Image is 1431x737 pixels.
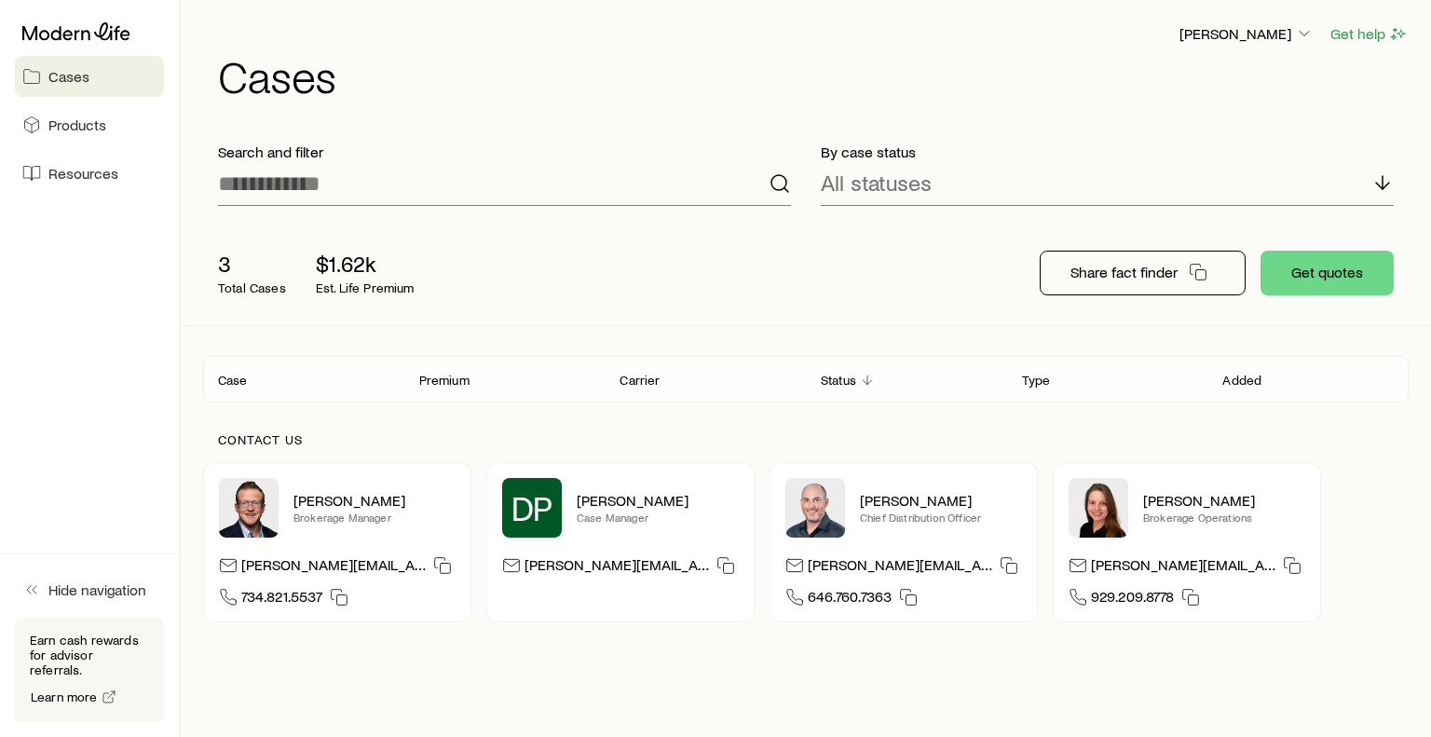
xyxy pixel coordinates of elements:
span: Resources [48,164,118,183]
p: All statuses [821,170,932,196]
span: Hide navigation [48,580,146,599]
span: 646.760.7363 [808,587,892,612]
a: Resources [15,153,164,194]
h1: Cases [218,53,1409,98]
img: Matt Kaas [219,478,279,538]
p: [PERSON_NAME][EMAIL_ADDRESS][DOMAIN_NAME] [808,555,992,580]
p: Total Cases [218,280,286,295]
p: Search and filter [218,143,791,161]
p: Case Manager [577,510,739,525]
img: Ellen Wall [1069,478,1128,538]
p: [PERSON_NAME] [293,491,456,510]
button: Get quotes [1261,251,1394,295]
span: Products [48,116,106,134]
p: Premium [419,373,470,388]
span: Cases [48,67,89,86]
p: Chief Distribution Officer [860,510,1022,525]
p: [PERSON_NAME][EMAIL_ADDRESS][DOMAIN_NAME] [1091,555,1275,580]
button: Get help [1329,23,1409,45]
p: Est. Life Premium [316,280,415,295]
p: Brokerage Manager [293,510,456,525]
p: Contact us [218,432,1394,447]
button: Share fact finder [1040,251,1246,295]
p: Share fact finder [1070,263,1178,281]
p: [PERSON_NAME] [860,491,1022,510]
span: 734.821.5537 [241,587,322,612]
p: Brokerage Operations [1143,510,1305,525]
p: [PERSON_NAME] [577,491,739,510]
div: Earn cash rewards for advisor referrals.Learn more [15,618,164,722]
p: 3 [218,251,286,277]
span: Learn more [31,690,98,703]
p: [PERSON_NAME][EMAIL_ADDRESS][DOMAIN_NAME] [525,555,709,580]
a: Cases [15,56,164,97]
span: 929.209.8778 [1091,587,1174,612]
p: Status [821,373,856,388]
p: [PERSON_NAME] [1143,491,1305,510]
button: [PERSON_NAME] [1179,23,1315,46]
div: Client cases [203,356,1409,403]
p: [PERSON_NAME] [1179,24,1314,43]
p: Case [218,373,248,388]
p: Earn cash rewards for advisor referrals. [30,633,149,677]
p: [PERSON_NAME][EMAIL_ADDRESS][PERSON_NAME][DOMAIN_NAME] [241,555,426,580]
a: Products [15,104,164,145]
p: Added [1222,373,1261,388]
span: DP [511,489,553,526]
p: Type [1022,373,1051,388]
img: Dan Pierson [785,478,845,538]
p: $1.62k [316,251,415,277]
button: Hide navigation [15,569,164,610]
p: Carrier [620,373,660,388]
p: By case status [821,143,1394,161]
